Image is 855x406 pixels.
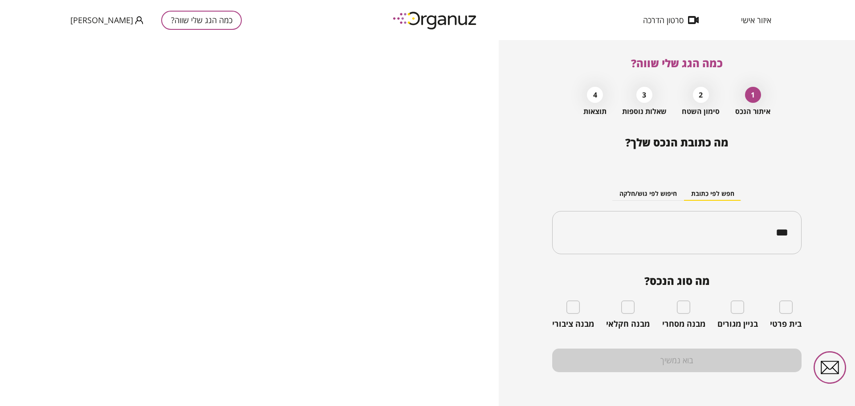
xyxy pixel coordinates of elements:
[684,187,741,201] button: חפש לפי כתובת
[693,87,709,103] div: 2
[735,107,770,116] span: איתור הנכס
[631,56,723,70] span: כמה הגג שלי שווה?
[745,87,761,103] div: 1
[741,16,771,24] span: איזור אישי
[70,16,133,24] span: [PERSON_NAME]
[552,319,594,329] span: מבנה ציבורי
[161,11,242,30] button: כמה הגג שלי שווה?
[636,87,652,103] div: 3
[583,107,607,116] span: תוצאות
[643,16,684,24] span: סרטון הדרכה
[70,15,143,26] button: [PERSON_NAME]
[587,87,603,103] div: 4
[770,319,802,329] span: בית פרטי
[625,135,729,150] span: מה כתובת הנכס שלך?
[612,187,684,201] button: חיפוש לפי גוש/חלקה
[387,8,484,32] img: logo
[630,16,712,24] button: סרטון הדרכה
[622,107,667,116] span: שאלות נוספות
[682,107,720,116] span: סימון השטח
[606,319,650,329] span: מבנה חקלאי
[552,275,802,287] span: מה סוג הנכס?
[728,16,785,24] button: איזור אישי
[662,319,705,329] span: מבנה מסחרי
[717,319,758,329] span: בניין מגורים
